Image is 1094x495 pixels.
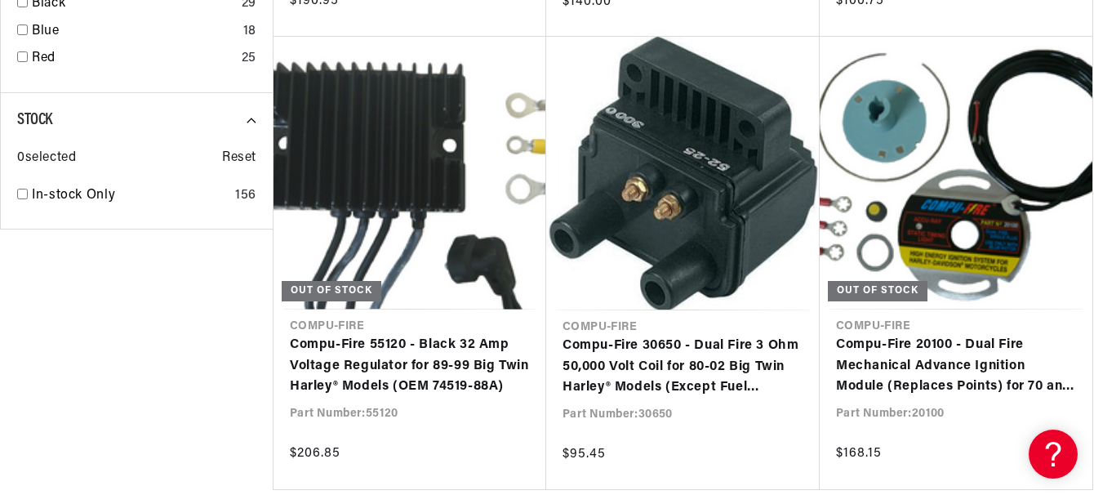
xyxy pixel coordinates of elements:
div: 25 [242,48,256,69]
a: Compu-Fire 55120 - Black 32 Amp Voltage Regulator for 89-99 Big Twin Harley® Models (OEM 74519-88A) [290,335,530,398]
a: Blue [32,21,237,42]
span: Reset [222,148,256,169]
div: 156 [235,185,256,207]
a: In-stock Only [32,185,229,207]
span: Stock [17,112,52,128]
a: Red [32,48,235,69]
span: 0 selected [17,148,76,169]
div: 18 [243,21,256,42]
a: Compu-Fire 20100 - Dual Fire Mechanical Advance Ignition Module (Replaces Points) for 70 and Up B... [836,335,1076,398]
a: Compu-Fire 30650 - Dual Fire 3 Ohm 50,000 Volt Coil for 80-02 Big Twin Harley® Models (Except Fue... [563,336,803,399]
